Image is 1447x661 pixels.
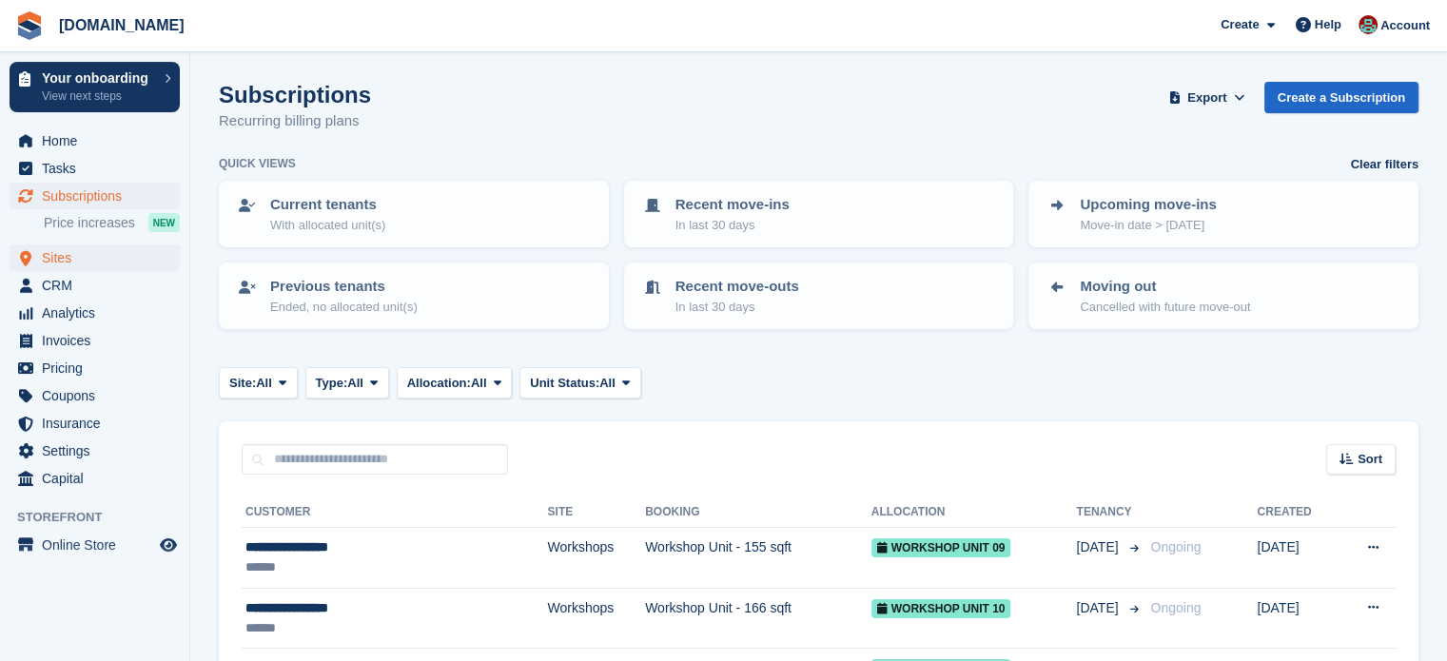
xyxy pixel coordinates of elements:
span: Storefront [17,508,189,527]
td: Workshop Unit - 155 sqft [645,528,871,589]
p: Moving out [1080,276,1250,298]
span: Capital [42,465,156,492]
p: Move-in date > [DATE] [1080,216,1216,235]
span: Sort [1358,450,1382,469]
td: [DATE] [1257,588,1337,649]
td: [DATE] [1257,528,1337,589]
p: Your onboarding [42,71,155,85]
a: Current tenants With allocated unit(s) [221,183,607,245]
a: menu [10,272,180,299]
p: Recurring billing plans [219,110,371,132]
span: Help [1315,15,1341,34]
th: Customer [242,497,547,528]
span: Account [1380,16,1430,35]
a: menu [10,355,180,381]
span: Export [1187,88,1226,107]
p: Recent move-ins [675,194,790,216]
span: Workshop Unit 09 [871,538,1011,557]
span: Sites [42,244,156,271]
a: Moving out Cancelled with future move-out [1030,264,1417,327]
th: Tenancy [1076,497,1143,528]
th: Created [1257,497,1337,528]
button: Export [1165,82,1249,113]
a: menu [10,300,180,326]
span: [DATE] [1076,598,1122,618]
a: Price increases NEW [44,212,180,233]
th: Booking [645,497,871,528]
p: With allocated unit(s) [270,216,385,235]
span: Tasks [42,155,156,182]
p: In last 30 days [675,298,799,317]
span: Pricing [42,355,156,381]
span: Site: [229,374,256,393]
a: menu [10,127,180,154]
button: Allocation: All [397,367,513,399]
p: In last 30 days [675,216,790,235]
span: Workshop Unit 10 [871,599,1011,618]
a: menu [10,155,180,182]
a: Recent move-ins In last 30 days [626,183,1012,245]
p: Previous tenants [270,276,418,298]
a: Preview store [157,534,180,556]
a: Upcoming move-ins Move-in date > [DATE] [1030,183,1417,245]
p: Recent move-outs [675,276,799,298]
span: All [471,374,487,393]
span: [DATE] [1076,537,1122,557]
span: Subscriptions [42,183,156,209]
th: Allocation [871,497,1077,528]
span: Unit Status: [530,374,599,393]
span: Online Store [42,532,156,558]
span: CRM [42,272,156,299]
a: Your onboarding View next steps [10,62,180,112]
span: Price increases [44,214,135,232]
div: NEW [148,213,180,232]
p: Ended, no allocated unit(s) [270,298,418,317]
a: menu [10,532,180,558]
p: View next steps [42,87,155,105]
a: Clear filters [1350,155,1418,174]
span: Ongoing [1150,539,1201,554]
a: menu [10,183,180,209]
span: Analytics [42,300,156,326]
span: Invoices [42,327,156,354]
span: All [599,374,616,393]
span: All [256,374,272,393]
p: Cancelled with future move-out [1080,298,1250,317]
button: Site: All [219,367,298,399]
button: Unit Status: All [519,367,640,399]
button: Type: All [305,367,389,399]
img: Will Dougan [1359,15,1378,34]
span: Insurance [42,410,156,437]
a: menu [10,244,180,271]
span: Home [42,127,156,154]
a: menu [10,382,180,409]
a: menu [10,465,180,492]
span: Type: [316,374,348,393]
p: Current tenants [270,194,385,216]
span: All [347,374,363,393]
h6: Quick views [219,155,296,172]
a: [DOMAIN_NAME] [51,10,192,41]
td: Workshops [547,588,645,649]
a: menu [10,410,180,437]
td: Workshop Unit - 166 sqft [645,588,871,649]
span: Coupons [42,382,156,409]
a: menu [10,327,180,354]
span: Settings [42,437,156,464]
th: Site [547,497,645,528]
a: Create a Subscription [1264,82,1418,113]
img: stora-icon-8386f47178a22dfd0bd8f6a31ec36ba5ce8667c1dd55bd0f319d3a0aa187defe.svg [15,11,44,40]
a: menu [10,437,180,464]
p: Upcoming move-ins [1080,194,1216,216]
a: Previous tenants Ended, no allocated unit(s) [221,264,607,327]
span: Ongoing [1150,600,1201,615]
a: Recent move-outs In last 30 days [626,264,1012,327]
span: Allocation: [407,374,471,393]
h1: Subscriptions [219,82,371,107]
td: Workshops [547,528,645,589]
span: Create [1221,15,1259,34]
